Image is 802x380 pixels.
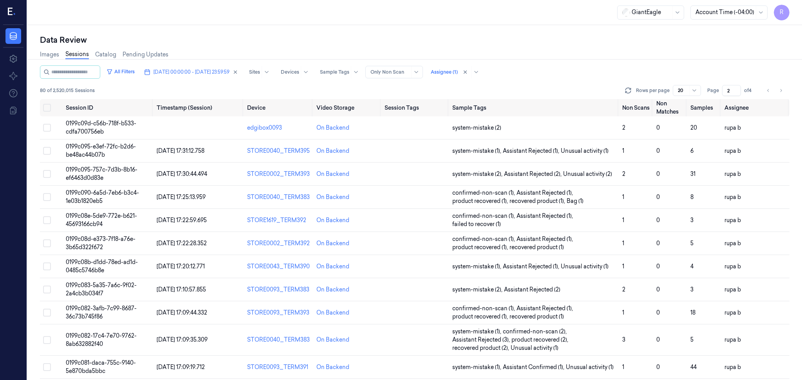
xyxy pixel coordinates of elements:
[247,336,310,344] div: STORE0040_TERM383
[316,124,349,132] div: On Backend
[561,147,609,155] span: Unusual activity (1)
[509,243,564,252] span: recovered product (1)
[636,87,670,94] p: Rows per page
[452,336,511,344] span: Assistant Rejected (3) ,
[622,217,624,224] span: 1
[517,189,574,197] span: Assistant Rejected (1) ,
[509,197,567,205] span: recovered product (1) ,
[690,336,694,343] span: 5
[43,193,51,201] button: Select row
[656,124,660,131] span: 0
[43,363,51,371] button: Select row
[247,147,310,155] div: STORE0040_TERM395
[690,147,694,154] span: 6
[724,240,741,247] span: rupa b
[381,99,450,116] th: Session Tags
[517,235,574,243] span: Assistant Rejected (1) ,
[687,99,721,116] th: Samples
[95,51,116,59] a: Catalog
[247,193,310,201] div: STORE0040_TERM383
[690,286,694,293] span: 3
[43,286,51,293] button: Select row
[656,364,660,371] span: 0
[690,240,694,247] span: 5
[247,286,310,294] div: STORE0093_TERM383
[724,263,741,270] span: rupa b
[517,304,574,313] span: Assistant Rejected (1) ,
[157,194,206,201] span: [DATE] 17:25:13.959
[244,99,313,116] th: Device
[622,309,624,316] span: 1
[656,147,660,154] span: 0
[724,217,741,224] span: rupa b
[656,263,660,270] span: 0
[43,124,51,132] button: Select row
[452,124,501,132] span: system-mistake (2)
[622,286,625,293] span: 2
[721,99,789,116] th: Assignee
[763,85,774,96] button: Go to previous page
[157,336,208,343] span: [DATE] 17:09:35.309
[567,197,583,205] span: Bag (1)
[622,364,624,371] span: 1
[690,124,697,131] span: 20
[622,124,625,131] span: 2
[247,363,310,371] div: STORE0093_TERM391
[452,243,509,252] span: product recovered (1) ,
[724,286,741,293] span: rupa b
[656,240,660,247] span: 0
[763,85,786,96] nav: pagination
[561,262,609,271] span: Unusual activity (1)
[509,313,564,321] span: recovered product (1)
[724,309,741,316] span: rupa b
[316,147,349,155] div: On Backend
[103,65,138,78] button: All Filters
[313,99,381,116] th: Video Storage
[452,147,503,155] span: system-mistake (1) ,
[656,336,660,343] span: 0
[775,85,786,96] button: Go to next page
[622,263,624,270] span: 1
[511,344,558,352] span: Unusual activity (1)
[316,309,349,317] div: On Backend
[66,120,136,135] span: 0199c09d-c56b-718f-b533-cdfa700756eb
[66,166,137,181] span: 0199c095-757c-7d3b-8b16-ef6463d0d83e
[157,263,205,270] span: [DATE] 17:20:12.771
[157,286,206,293] span: [DATE] 17:10:57.855
[724,194,741,201] span: rupa b
[43,147,51,155] button: Select row
[43,309,51,317] button: Select row
[690,170,695,177] span: 31
[452,313,509,321] span: product recovered (1) ,
[66,282,137,297] span: 0199c083-5a35-7a6c-9f02-2a4cb3b034f7
[66,332,137,347] span: 0199c082-17c4-7e70-9762-8ab632882f40
[316,363,349,371] div: On Backend
[452,197,509,205] span: product recovered (1) ,
[563,170,612,178] span: Unusual activity (2)
[656,309,660,316] span: 0
[724,336,741,343] span: rupa b
[157,147,204,154] span: [DATE] 17:31:12.758
[157,170,207,177] span: [DATE] 17:30:44.494
[452,170,504,178] span: system-mistake (2) ,
[157,364,205,371] span: [DATE] 17:09:19.712
[511,336,570,344] span: product recovered (2) ,
[452,344,511,352] span: recovered product (2) ,
[653,99,687,116] th: Non Matches
[40,34,789,45] div: Data Review
[622,240,624,247] span: 1
[656,286,660,293] span: 0
[40,87,95,94] span: 80 of 2,520,015 Sessions
[123,51,168,59] a: Pending Updates
[744,87,757,94] span: of 4
[66,359,136,375] span: 0199c081-daca-755c-9140-5e870bda5bbc
[247,170,310,178] div: STORE0002_TERM393
[774,5,789,20] button: R
[247,239,310,248] div: STORE0002_TERM392
[247,262,310,271] div: STORE0043_TERM390
[619,99,653,116] th: Non Scans
[247,124,310,132] div: edgibox0093
[66,143,136,158] span: 0199c095-e3ef-72fc-b2d6-be48ac44b07b
[316,336,349,344] div: On Backend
